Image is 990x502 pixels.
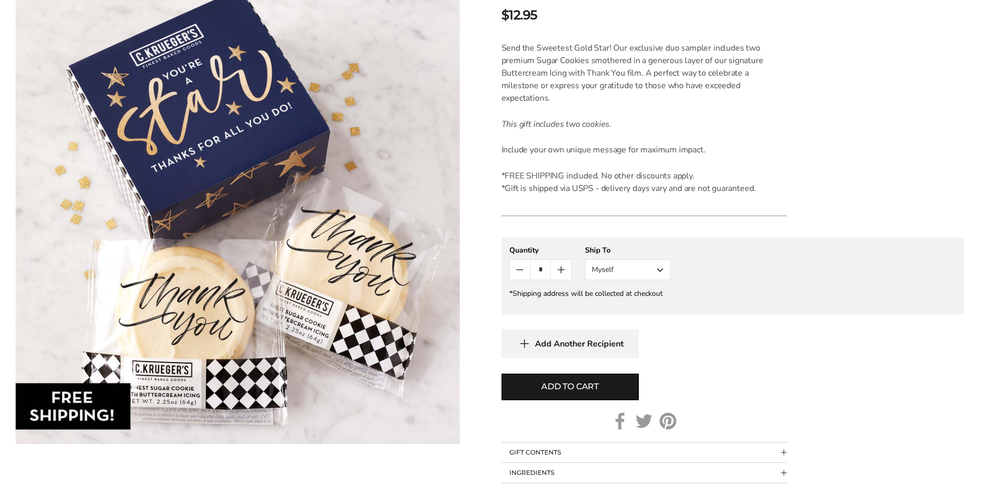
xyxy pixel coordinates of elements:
[551,260,571,280] button: Count plus
[530,260,551,280] input: Quantity
[509,245,572,255] div: Quantity
[502,6,538,25] span: $12.95
[510,260,530,280] button: Count minus
[502,42,787,104] p: Send the Sweetest Gold Star! Our exclusive duo sampler includes two premium Sugar Cookies smother...
[509,289,956,298] div: *Shipping address will be collected at checkout
[502,443,787,462] button: Collapsible block button
[585,259,671,280] button: Myself
[502,237,964,315] gfm-form: New recipient
[535,339,624,349] span: Add Another Recipient
[502,144,787,156] p: Include your own unique message for maximum impact.
[502,170,787,182] div: *FREE SHIPPING included. No other discounts apply.
[612,413,628,429] a: Facebook
[636,413,652,429] a: Twitter
[502,374,639,400] button: Add to cart
[660,413,676,429] a: Pinterest
[502,182,787,195] div: *Gift is shipped via USPS - delivery days vary and are not guaranteed.
[502,329,639,358] button: Add Another Recipient
[502,463,787,483] button: Collapsible block button
[8,462,108,494] iframe: Sign Up via Text for Offers
[502,118,612,130] em: This gift includes two cookies.
[585,245,671,255] div: Ship To
[541,380,599,393] span: Add to cart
